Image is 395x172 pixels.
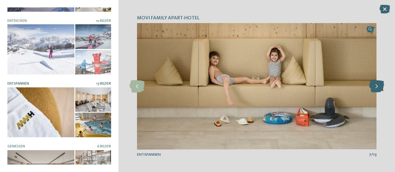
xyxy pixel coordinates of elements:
[7,82,29,86] span: Entspannen
[369,152,371,158] span: 7
[137,153,161,157] span: Entspannen
[96,82,111,86] span: 13 Bilder
[371,152,373,158] span: /
[7,19,27,23] span: Entdecken
[97,145,111,148] span: 6 Bilder
[373,152,376,158] span: 13
[96,19,111,23] span: 10 Bilder
[137,15,199,22] span: Movi Family Apart-Hotel
[137,23,376,150] img: Movi Family Apart-Hotel
[7,145,25,148] span: Genießen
